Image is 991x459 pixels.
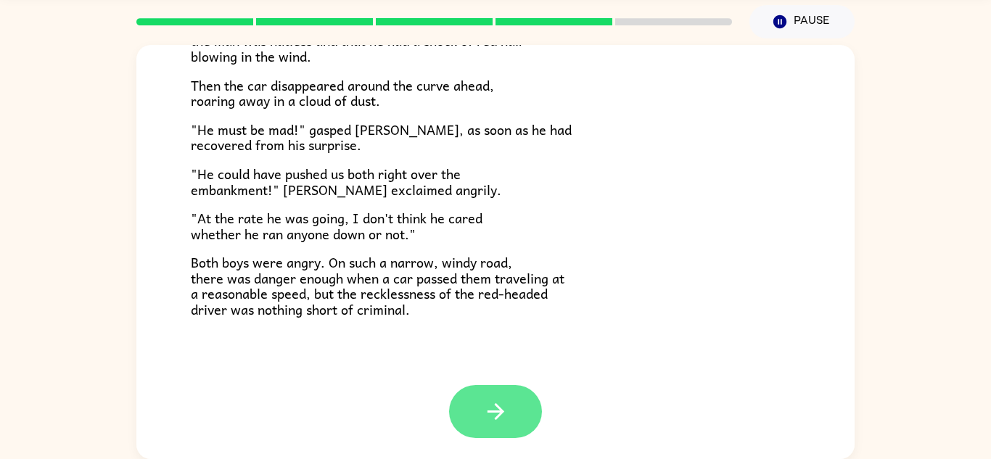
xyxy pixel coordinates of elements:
[191,207,482,244] span: "At the rate he was going, I don't think he cared whether he ran anyone down or not."
[749,5,855,38] button: Pause
[191,119,572,156] span: "He must be mad!" gasped [PERSON_NAME], as soon as he had recovered from his surprise.
[191,163,501,200] span: "He could have pushed us both right over the embankment!" [PERSON_NAME] exclaimed angrily.
[191,252,564,320] span: Both boys were angry. On such a narrow, windy road, there was danger enough when a car passed the...
[191,75,494,112] span: Then the car disappeared around the curve ahead, roaring away in a cloud of dust.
